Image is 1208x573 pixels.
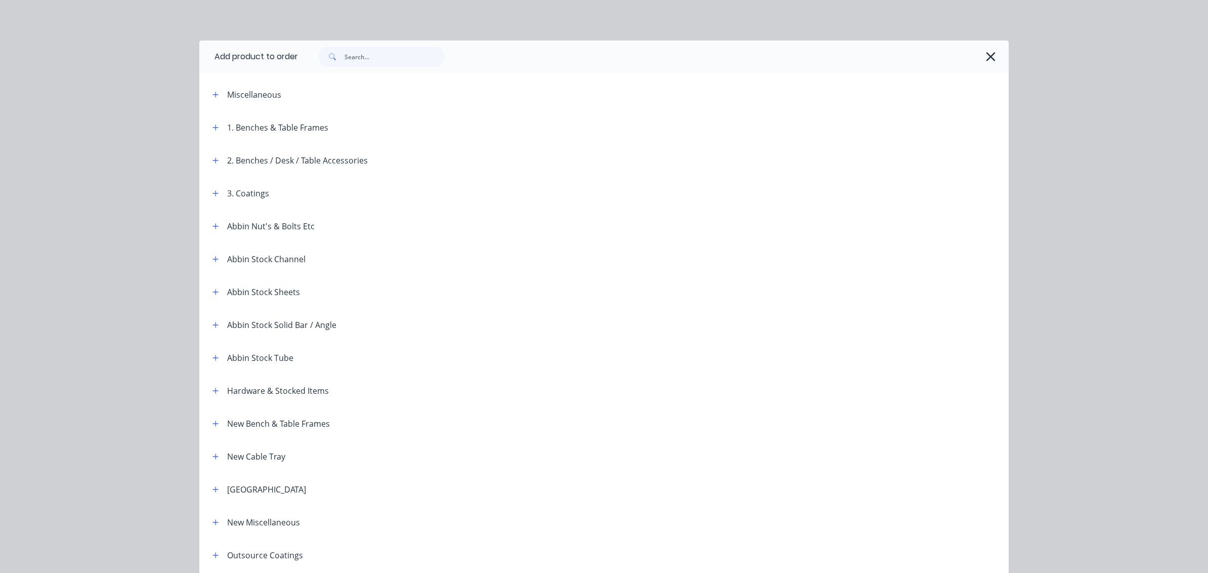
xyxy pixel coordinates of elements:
[227,220,315,232] div: Abbin Nut's & Bolts Etc
[227,319,336,331] div: Abbin Stock Solid Bar / Angle
[227,253,306,265] div: Abbin Stock Channel
[227,549,303,561] div: Outsource Coatings
[227,385,329,397] div: Hardware & Stocked Items
[227,418,330,430] div: New Bench & Table Frames
[227,516,300,528] div: New Miscellaneous
[227,286,300,298] div: Abbin Stock Sheets
[199,40,298,73] div: Add product to order
[227,187,269,199] div: 3. Coatings
[227,121,328,134] div: 1. Benches & Table Frames
[227,451,285,463] div: New Cable Tray
[227,483,306,496] div: [GEOGRAPHIC_DATA]
[227,352,293,364] div: Abbin Stock Tube
[227,154,368,167] div: 2. Benches / Desk / Table Accessories
[227,89,281,101] div: Miscellaneous
[344,47,445,67] input: Search...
